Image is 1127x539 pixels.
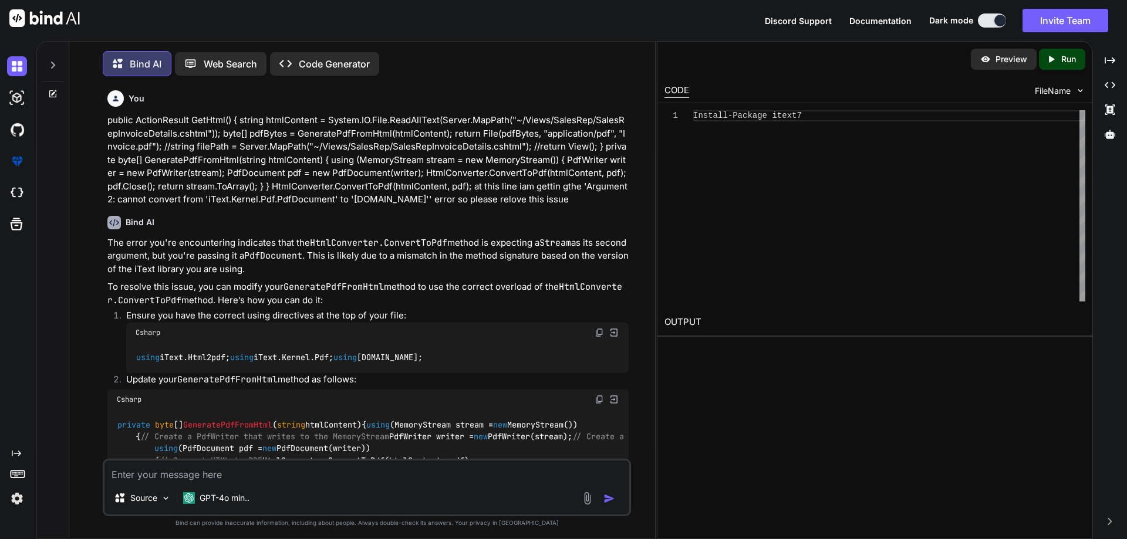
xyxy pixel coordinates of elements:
p: Update your method as follows: [126,373,629,387]
p: Preview [996,53,1027,65]
code: GeneratePdfFromHtml [177,374,278,385]
code: iText.Html2pdf; iText.Kernel.Pdf; [DOMAIN_NAME]; [136,351,424,364]
img: chevron down [1075,86,1085,96]
div: CODE [664,84,689,98]
img: darkChat [7,56,27,76]
p: Ensure you have the correct using directives at the top of your file: [126,309,629,323]
span: // Create a PdfDocument with the PdfWriter [572,431,770,442]
span: htmlContent [277,419,357,430]
span: using [366,419,390,430]
img: preview [980,54,991,65]
img: premium [7,151,27,171]
span: string [277,419,305,430]
h2: OUTPUT [657,309,1092,336]
span: FileName [1035,85,1071,97]
img: darkAi-studio [7,88,27,108]
img: GPT-4o mini [183,492,195,504]
img: githubDark [7,120,27,140]
span: using [333,352,357,363]
code: GeneratePdfFromHtml [284,281,384,293]
span: GeneratePdfFromHtml [183,419,272,430]
p: Bind can provide inaccurate information, including about people. Always double-check its answers.... [103,518,631,527]
span: new [493,419,507,430]
button: Invite Team [1023,9,1108,32]
h6: You [129,93,144,104]
span: // Convert HTML to PDF [159,455,262,466]
div: 1 [664,110,678,121]
img: Pick Models [161,493,171,503]
p: Code Generator [299,57,370,71]
img: Open in Browser [609,394,619,405]
p: To resolve this issue, you can modify your method to use the correct overload of the method. Here... [107,280,629,307]
span: private [117,419,150,430]
h6: Bind AI [126,216,154,228]
img: icon [603,493,615,504]
p: public ActionResult GetHtml() { string htmlContent = System.IO.File.ReadAllText(Server.MapPath("~... [107,114,629,206]
code: { (MemoryStream stream = MemoryStream()) { PdfWriter writer = PdfWriter(stream); (PdfDocument pdf... [117,419,770,514]
span: using [154,443,178,454]
p: GPT-4o min.. [200,492,249,504]
button: Documentation [849,15,912,27]
img: attachment [581,491,594,505]
img: copy [595,328,604,337]
p: Web Search [204,57,257,71]
code: Stream [539,237,571,249]
p: Bind AI [130,57,161,71]
p: Source [130,492,157,504]
span: Discord Support [765,16,832,26]
span: new [474,431,488,442]
code: PdfDocument [244,250,302,262]
p: Run [1061,53,1076,65]
code: HtmlConverter.ConvertToPdf [310,237,447,249]
code: HtmlConverter.ConvertToPdf [107,281,622,306]
span: Documentation [849,16,912,26]
span: new [262,443,276,454]
span: Csharp [136,328,160,337]
img: cloudideIcon [7,183,27,203]
img: Open in Browser [609,327,619,338]
span: using [136,352,160,363]
img: settings [7,489,27,509]
span: using [230,352,254,363]
span: [] ( ) [117,419,362,430]
span: Csharp [117,395,141,404]
span: byte [155,419,174,430]
button: Discord Support [765,15,832,27]
span: Install-Package itext7 [693,111,802,120]
span: Dark mode [929,15,973,26]
span: // Create a PdfWriter that writes to the MemoryStream [140,431,389,442]
p: The error you're encountering indicates that the method is expecting a as its second argument, bu... [107,236,629,276]
img: Bind AI [9,9,80,27]
img: copy [595,395,604,404]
